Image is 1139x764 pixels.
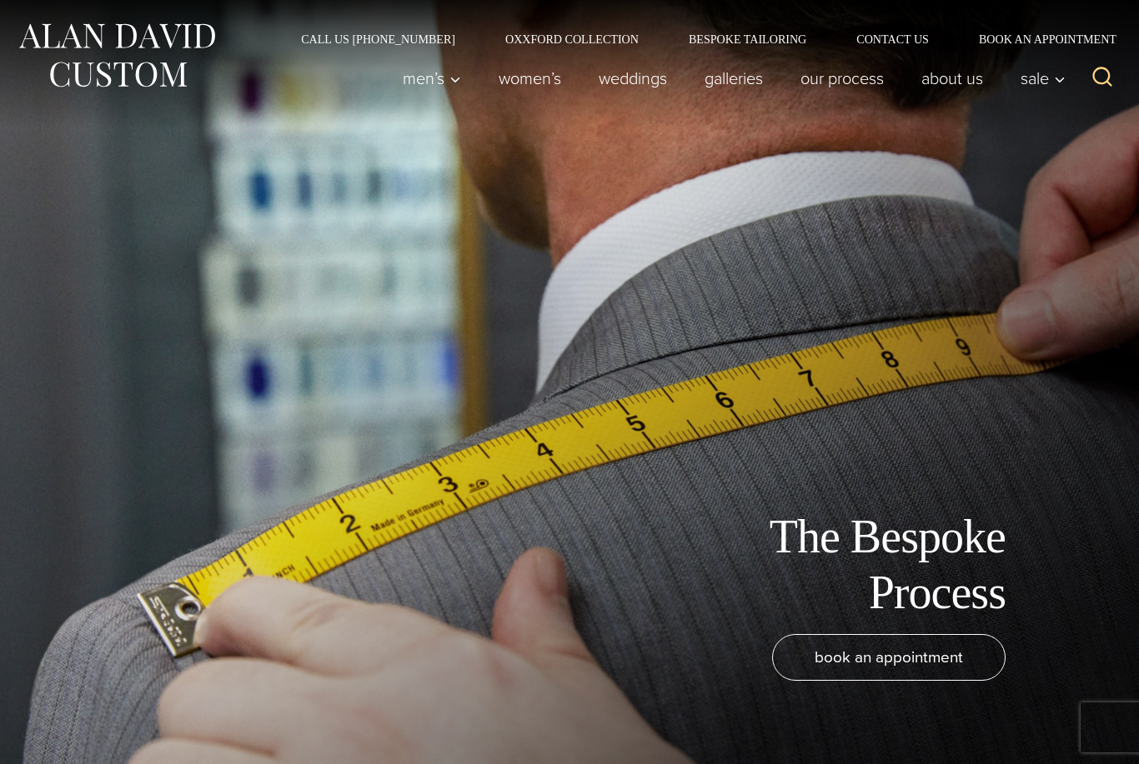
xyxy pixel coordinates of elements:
[815,645,963,669] span: book an appointment
[831,33,954,45] a: Contact Us
[1082,58,1122,98] button: View Search Form
[1021,70,1066,87] span: Sale
[403,70,461,87] span: Men’s
[686,62,782,95] a: Galleries
[580,62,686,95] a: weddings
[903,62,1002,95] a: About Us
[17,18,217,92] img: Alan David Custom
[276,33,480,45] a: Call Us [PHONE_NUMBER]
[384,62,1075,95] nav: Primary Navigation
[782,62,903,95] a: Our Process
[276,33,1122,45] nav: Secondary Navigation
[480,62,580,95] a: Women’s
[954,33,1122,45] a: Book an Appointment
[664,33,831,45] a: Bespoke Tailoring
[480,33,664,45] a: Oxxford Collection
[772,634,1006,681] a: book an appointment
[630,509,1006,621] h1: The Bespoke Process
